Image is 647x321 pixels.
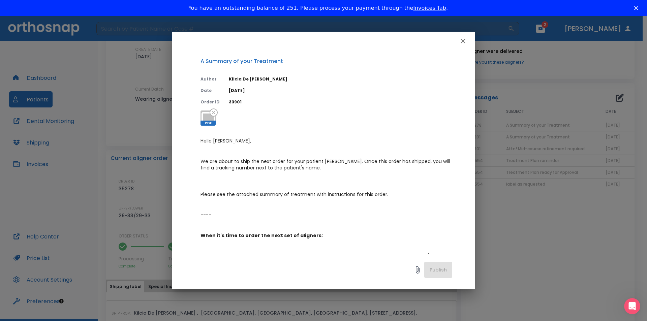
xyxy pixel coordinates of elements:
span: When you get to the last step, please enter your patient's record and order a new continuation (w... [201,253,446,272]
span: Please see the attached summary of treatment with instructions for this order. [201,191,388,198]
iframe: Intercom live chat [624,298,640,314]
p: 33901 [229,99,452,105]
a: Invoices Tab [413,5,446,11]
p: A Summary of your Treatment [201,57,452,65]
p: Kilcia De [PERSON_NAME] [229,76,452,82]
span: PDF [201,121,216,126]
span: We are about to ship the next order for your patient [PERSON_NAME]. Once this order has shipped, ... [201,158,451,171]
strong: When it's time to order the next set of aligners: [201,232,323,239]
p: [DATE] [229,88,452,94]
p: Date [201,88,221,94]
div: You have an outstanding balance of 251. Please process your payment through the . [188,5,448,11]
span: ---- [201,212,211,218]
p: Author [201,76,221,82]
span: Hello [PERSON_NAME], [201,137,251,144]
p: Order ID [201,99,221,105]
div: Close [634,6,641,10]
